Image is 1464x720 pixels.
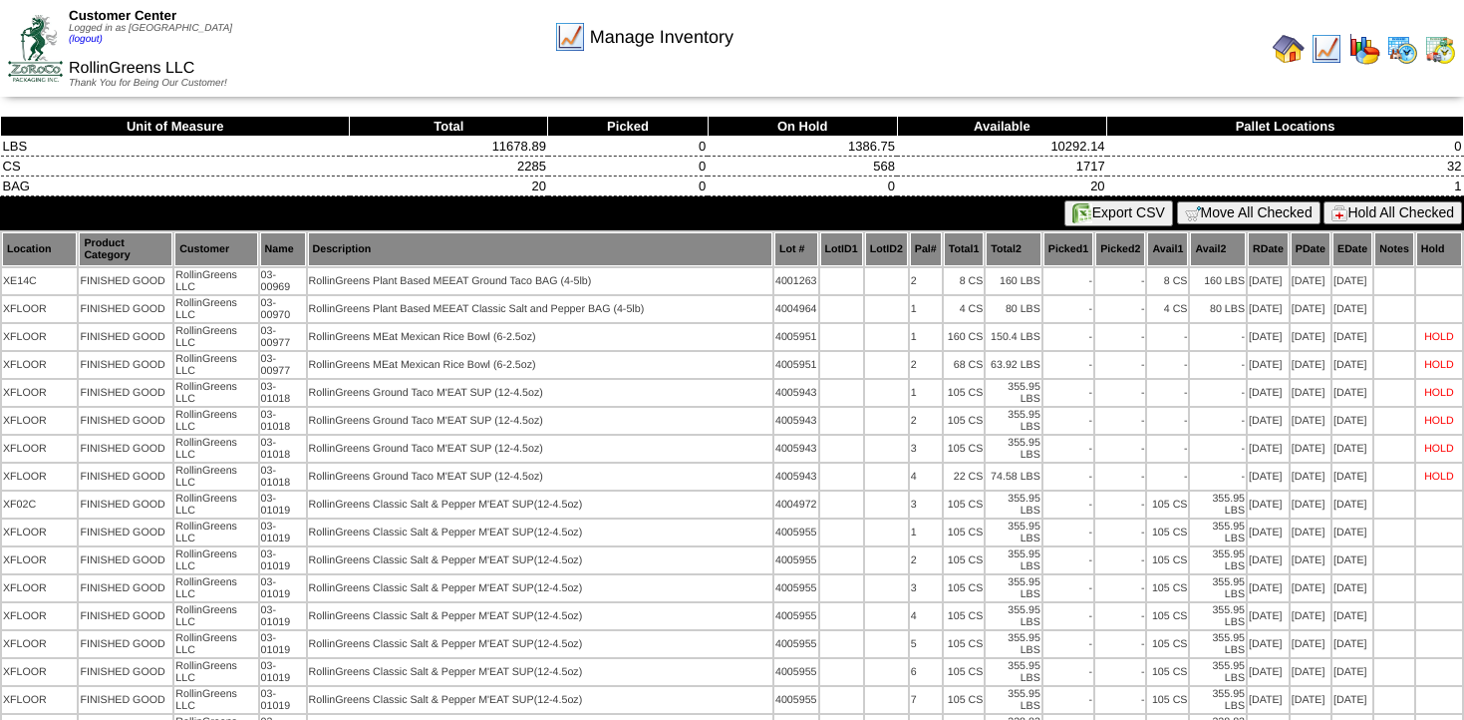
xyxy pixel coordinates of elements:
[1374,232,1414,266] th: Notes
[944,547,985,573] td: 105 CS
[1248,631,1289,657] td: [DATE]
[260,464,306,490] td: 03-01018
[1095,603,1145,629] td: -
[1332,603,1372,629] td: [DATE]
[1107,157,1464,177] td: 32
[944,324,985,350] td: 160 CS
[944,380,985,406] td: 105 CS
[308,603,772,629] td: RollinGreens Classic Salt & Pepper M'EAT SUP(12-4.5oz)
[548,117,708,137] th: Picked
[1291,296,1330,322] td: [DATE]
[774,575,818,601] td: 4005955
[1332,631,1372,657] td: [DATE]
[944,296,985,322] td: 4 CS
[897,157,1107,177] td: 1717
[1190,492,1246,518] td: 355.95 LBS
[308,492,772,518] td: RollinGreens Classic Salt & Pepper M'EAT SUP(12-4.5oz)
[944,464,985,490] td: 22 CS
[308,659,772,685] td: RollinGreens Classic Salt & Pepper M'EAT SUP(12-4.5oz)
[2,232,77,266] th: Location
[1147,352,1188,378] td: -
[1424,359,1454,371] div: HOLD
[2,631,77,657] td: XFLOOR
[910,380,942,406] td: 1
[910,232,942,266] th: Pal#
[260,659,306,685] td: 03-01019
[986,352,1041,378] td: 63.92 LBS
[1043,520,1093,545] td: -
[1332,575,1372,601] td: [DATE]
[1072,203,1092,223] img: excel.gif
[1332,464,1372,490] td: [DATE]
[308,380,772,406] td: RollinGreens Ground Taco M'EAT SUP (12-4.5oz)
[260,380,306,406] td: 03-01018
[554,21,586,53] img: line_graph.gif
[1190,436,1246,462] td: -
[174,380,257,406] td: RollinGreens LLC
[1095,232,1145,266] th: Picked2
[1291,408,1330,434] td: [DATE]
[910,352,942,378] td: 2
[548,137,708,157] td: 0
[820,232,863,266] th: LotID1
[986,380,1041,406] td: 355.95 LBS
[910,575,942,601] td: 3
[1,157,350,177] td: CS
[986,520,1041,545] td: 355.95 LBS
[774,408,818,434] td: 4005943
[1248,296,1289,322] td: [DATE]
[1291,436,1330,462] td: [DATE]
[1424,387,1454,399] div: HOLD
[350,177,548,196] td: 20
[1095,631,1145,657] td: -
[1043,380,1093,406] td: -
[308,464,772,490] td: RollinGreens Ground Taco M'EAT SUP (12-4.5oz)
[79,408,172,434] td: FINISHED GOOD
[1323,201,1462,224] button: Hold All Checked
[1095,352,1145,378] td: -
[986,631,1041,657] td: 355.95 LBS
[944,603,985,629] td: 105 CS
[1147,268,1188,294] td: 8 CS
[1190,464,1246,490] td: -
[774,603,818,629] td: 4005955
[1147,324,1188,350] td: -
[1332,408,1372,434] td: [DATE]
[174,575,257,601] td: RollinGreens LLC
[1043,232,1093,266] th: Picked1
[308,520,772,545] td: RollinGreens Classic Salt & Pepper M'EAT SUP(12-4.5oz)
[1291,380,1330,406] td: [DATE]
[350,157,548,177] td: 2285
[1190,547,1246,573] td: 355.95 LBS
[174,324,257,350] td: RollinGreens LLC
[1291,575,1330,601] td: [DATE]
[308,296,772,322] td: RollinGreens Plant Based MEEAT Classic Salt and Pepper BAG (4-5lb)
[308,232,772,266] th: Description
[1095,575,1145,601] td: -
[1248,492,1289,518] td: [DATE]
[1248,232,1289,266] th: RDate
[1043,575,1093,601] td: -
[1107,117,1464,137] th: Pallet Locations
[1,137,350,157] td: LBS
[260,631,306,657] td: 03-01019
[1190,268,1246,294] td: 160 LBS
[910,547,942,573] td: 2
[910,492,942,518] td: 3
[1386,33,1418,65] img: calendarprod.gif
[1248,547,1289,573] td: [DATE]
[1332,380,1372,406] td: [DATE]
[1147,408,1188,434] td: -
[1248,575,1289,601] td: [DATE]
[1424,415,1454,427] div: HOLD
[1273,33,1305,65] img: home.gif
[1291,547,1330,573] td: [DATE]
[910,268,942,294] td: 2
[79,631,172,657] td: FINISHED GOOD
[174,436,257,462] td: RollinGreens LLC
[944,631,985,657] td: 105 CS
[1332,296,1372,322] td: [DATE]
[79,547,172,573] td: FINISHED GOOD
[2,436,77,462] td: XFLOOR
[774,436,818,462] td: 4005943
